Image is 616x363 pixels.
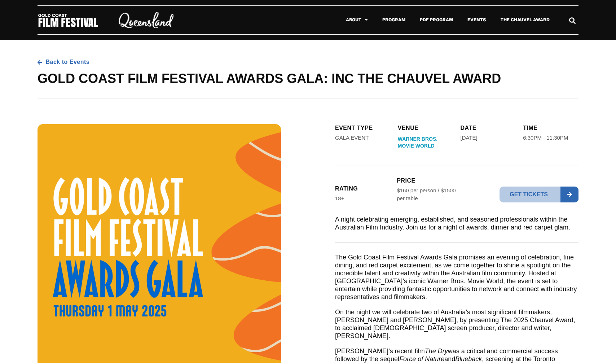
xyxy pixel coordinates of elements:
[397,187,457,202] div: $160 per person / $1500 per table
[523,134,568,142] p: 6:30PM - 11:30PM
[38,70,578,88] h1: GOLD COAST FILM FESTIVAL AWARDS GALA: inc The Chauvel Award
[339,12,375,28] a: About
[500,187,560,202] span: Get tickets
[44,58,90,66] span: Back to Events
[398,124,453,132] h5: Venue
[460,12,493,28] a: Events
[375,12,413,28] a: Program
[335,309,575,340] span: On the night we will celebrate two of Australia’s most significant filmmakers, [PERSON_NAME] and ...
[461,124,516,132] h5: Date
[191,12,557,28] nav: Menu
[335,347,558,363] span: was a critical and commercial success followed by the sequel
[500,187,578,202] a: Get tickets
[335,124,391,132] h5: eVENT type
[413,12,460,28] a: PDF Program
[399,355,444,363] span: Force of Nature
[335,134,369,142] div: GALA EVENT
[335,185,395,193] h5: Rating
[335,254,577,301] span: The Gold Coast Film Festival Awards Gala promises an evening of celebration, fine dining, and red...
[398,136,453,151] span: Warner Bros. Movie World
[455,355,482,363] span: Blueback
[397,177,457,185] h5: Price
[461,134,478,142] div: [DATE]
[523,124,578,132] h5: Time
[335,215,578,231] div: A night celebrating emerging, established, and seasoned professionals within the Australian Film ...
[493,12,557,28] a: The Chauvel Award
[335,194,344,202] div: 18+
[38,58,89,66] a: Back to Events
[567,14,578,26] div: Search
[425,347,448,355] span: The Dry
[335,347,425,355] span: [PERSON_NAME]’s recent film
[444,355,455,363] span: and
